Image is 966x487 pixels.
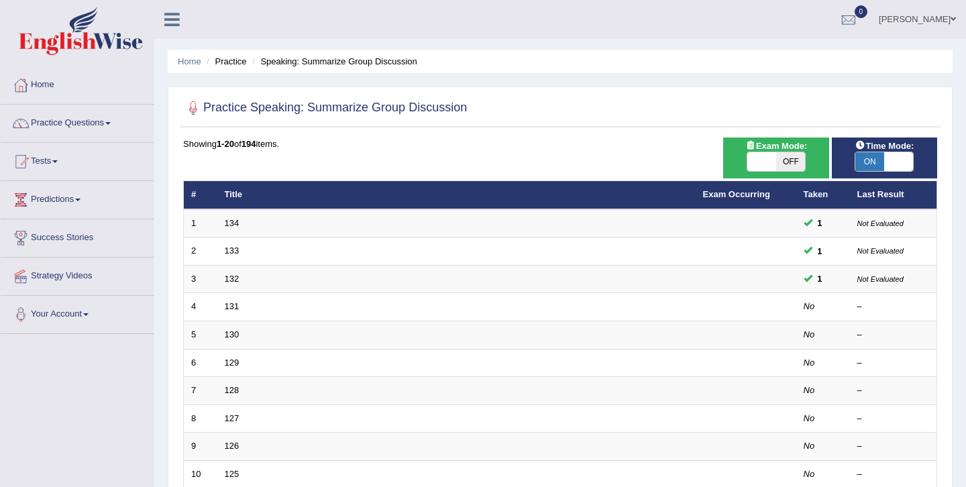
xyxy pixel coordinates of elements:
[184,377,217,405] td: 7
[1,258,154,291] a: Strategy Videos
[225,274,239,284] a: 132
[225,218,239,228] a: 134
[225,385,239,395] a: 128
[225,413,239,423] a: 127
[857,468,930,481] div: –
[857,413,930,425] div: –
[1,66,154,100] a: Home
[1,105,154,138] a: Practice Questions
[217,181,696,209] th: Title
[804,385,815,395] em: No
[812,244,828,258] span: You cannot take this question anymore
[241,139,256,149] b: 194
[857,301,930,313] div: –
[857,440,930,453] div: –
[740,139,812,153] span: Exam Mode:
[857,329,930,341] div: –
[178,56,201,66] a: Home
[225,329,239,339] a: 130
[804,413,815,423] em: No
[804,469,815,479] em: No
[857,247,904,255] small: Not Evaluated
[184,237,217,266] td: 2
[1,296,154,329] a: Your Account
[183,98,467,118] h2: Practice Speaking: Summarize Group Discussion
[804,301,815,311] em: No
[703,189,770,199] a: Exam Occurring
[184,433,217,461] td: 9
[855,5,868,18] span: 0
[249,55,417,68] li: Speaking: Summarize Group Discussion
[796,181,850,209] th: Taken
[184,321,217,349] td: 5
[804,329,815,339] em: No
[776,152,805,171] span: OFF
[1,181,154,215] a: Predictions
[857,357,930,370] div: –
[184,209,217,237] td: 1
[804,441,815,451] em: No
[184,293,217,321] td: 4
[203,55,246,68] li: Practice
[225,358,239,368] a: 129
[225,441,239,451] a: 126
[849,139,919,153] span: Time Mode:
[804,358,815,368] em: No
[184,349,217,377] td: 6
[812,272,828,286] span: You cannot take this question anymore
[184,404,217,433] td: 8
[723,138,828,178] div: Show exams occurring in exams
[184,181,217,209] th: #
[225,301,239,311] a: 131
[857,219,904,227] small: Not Evaluated
[1,219,154,253] a: Success Stories
[812,216,828,230] span: You cannot take this question anymore
[183,138,937,150] div: Showing of items.
[1,143,154,176] a: Tests
[217,139,234,149] b: 1-20
[857,384,930,397] div: –
[850,181,937,209] th: Last Result
[855,152,884,171] span: ON
[857,275,904,283] small: Not Evaluated
[184,265,217,293] td: 3
[225,246,239,256] a: 133
[225,469,239,479] a: 125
